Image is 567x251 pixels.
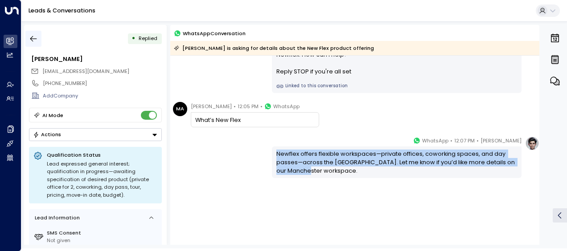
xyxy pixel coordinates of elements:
[276,150,518,175] div: Newflex offers flexible workspaces—private offices, coworking spaces, and day passes—across the [...
[481,136,522,145] span: [PERSON_NAME]
[47,237,159,244] div: Not given
[139,35,157,42] span: Replied
[183,29,246,37] span: WhatsApp Conversation
[525,136,539,150] img: profile-logo.png
[42,68,129,75] span: [EMAIL_ADDRESS][DOMAIN_NAME]
[454,136,475,145] span: 12:07 PM
[477,136,479,145] span: •
[450,136,452,145] span: •
[32,214,80,222] div: Lead Information
[131,32,136,45] div: •
[47,151,157,158] p: Qualification Status
[174,44,374,53] div: [PERSON_NAME] is asking for details about the New Flex product offering
[47,160,157,199] div: Lead expressed general interest; qualification in progress—awaiting specification of desired prod...
[276,42,518,76] div: Hi [PERSON_NAME] - it's [PERSON_NAME]. I wanted to follow up on your request with Newflex. How ca...
[234,102,236,111] span: •
[29,128,162,141] button: Actions
[195,116,314,124] div: What’s New Flex
[29,128,162,141] div: Button group with a nested menu
[33,131,61,138] div: Actions
[260,102,263,111] span: •
[29,7,95,14] a: Leads & Conversations
[42,111,63,120] div: AI Mode
[31,55,161,63] div: [PERSON_NAME]
[273,102,300,111] span: WhatsApp
[42,68,129,75] span: akram365247@outlook.com
[238,102,259,111] span: 12:05 PM
[191,102,232,111] span: [PERSON_NAME]
[422,136,448,145] span: WhatsApp
[276,83,518,90] a: Linked to this conversation
[173,102,187,116] div: MA
[43,80,161,87] div: [PHONE_NUMBER]
[47,229,159,237] label: SMS Consent
[43,92,161,100] div: AddCompany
